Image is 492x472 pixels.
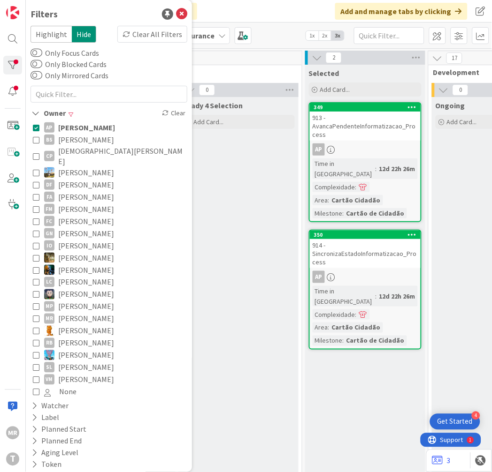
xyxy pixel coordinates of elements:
[59,386,77,398] span: None
[44,326,54,336] img: RL
[453,84,469,96] span: 0
[343,208,344,218] span: :
[313,271,325,283] div: AP
[33,146,185,166] button: CP [DEMOGRAPHIC_DATA][PERSON_NAME]
[58,203,114,215] span: [PERSON_NAME]
[31,47,99,59] label: Only Focus Cards
[44,204,54,214] div: FM
[319,31,331,40] span: 2x
[33,179,185,191] button: DF [PERSON_NAME]
[432,455,451,466] a: 3
[44,277,54,287] div: LC
[33,361,185,374] button: SL [PERSON_NAME]
[182,101,243,110] span: Ready 4 Selection
[33,386,185,398] button: None
[355,182,357,192] span: :
[58,276,114,288] span: [PERSON_NAME]
[31,400,69,412] div: Watcher
[199,84,215,96] span: 0
[438,417,473,427] div: Get Started
[33,215,185,227] button: FC [PERSON_NAME]
[33,134,185,146] button: BS [PERSON_NAME]
[313,286,376,307] div: Time in [GEOGRAPHIC_DATA]
[44,216,54,226] div: FC
[193,118,223,126] span: Add Card...
[44,301,54,312] div: MP
[33,337,185,349] button: RB [PERSON_NAME]
[44,253,54,263] img: JC
[31,48,42,58] button: Only Focus Cards
[44,122,54,133] div: AP
[31,70,108,81] label: Only Mirrored Cards
[33,166,185,179] button: DG [PERSON_NAME]
[72,26,96,43] span: Hide
[354,27,424,44] input: Quick Filter...
[58,313,114,325] span: [PERSON_NAME]
[20,1,43,13] span: Support
[58,121,115,134] span: [PERSON_NAME]
[58,288,114,300] span: [PERSON_NAME]
[44,135,54,145] div: BS
[58,252,114,264] span: [PERSON_NAME]
[58,349,114,361] span: [PERSON_NAME]
[44,167,54,178] img: DG
[44,289,54,300] img: LS
[44,314,54,324] div: MR
[33,374,185,386] button: VM [PERSON_NAME]
[376,291,377,301] span: :
[447,118,477,126] span: Add Card...
[320,85,350,94] span: Add Card...
[31,60,42,69] button: Only Blocked Cards
[436,101,465,110] span: Ongoing
[310,231,421,268] div: 350914 - SincronizaEstadoInformatizacao_Process
[44,362,54,373] div: SL
[314,104,421,111] div: 349
[33,264,185,276] button: JC [PERSON_NAME]
[58,300,114,313] span: [PERSON_NAME]
[31,447,79,459] div: Aging Level
[331,31,344,40] span: 3x
[33,121,185,134] button: AP [PERSON_NAME]
[328,322,330,333] span: :
[44,192,54,202] div: FA
[344,208,407,218] div: Cartão de Cidadão
[446,52,462,64] span: 17
[313,336,343,346] div: Milestone
[343,336,344,346] span: :
[314,232,421,238] div: 350
[313,322,328,333] div: Area
[58,134,114,146] span: [PERSON_NAME]
[58,166,114,179] span: [PERSON_NAME]
[377,164,418,174] div: 12d 22h 26m
[430,414,480,430] div: Open Get Started checklist, remaining modules: 4
[310,103,421,112] div: 349
[44,240,54,251] div: IO
[49,4,51,11] div: 1
[58,337,114,349] span: [PERSON_NAME]
[313,143,325,156] div: AP
[58,361,114,374] span: [PERSON_NAME]
[33,203,185,215] button: FM [PERSON_NAME]
[44,375,54,385] div: VM
[33,300,185,313] button: MP [PERSON_NAME]
[44,151,54,161] div: CP
[31,59,107,70] label: Only Blocked Cards
[306,31,319,40] span: 1x
[44,265,54,275] img: JC
[309,102,422,222] a: 349913 - AvancaPendenteInformatizacao_ProcessAPTime in [GEOGRAPHIC_DATA]:12d 22h 26mComplexidade:...
[33,325,185,337] button: RL [PERSON_NAME]
[313,309,355,320] div: Complexidade
[31,107,67,119] div: Owner
[31,435,83,447] div: Planned End
[377,291,418,301] div: 12d 22h 26m
[33,191,185,203] button: FA [PERSON_NAME]
[33,240,185,252] button: IO [PERSON_NAME]
[33,252,185,264] button: JC [PERSON_NAME]
[58,191,114,203] span: [PERSON_NAME]
[310,231,421,239] div: 350
[33,227,185,240] button: GN [PERSON_NAME]
[31,7,58,21] div: Filters
[44,338,54,348] div: RB
[313,208,343,218] div: Milestone
[31,424,87,435] div: Planned Start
